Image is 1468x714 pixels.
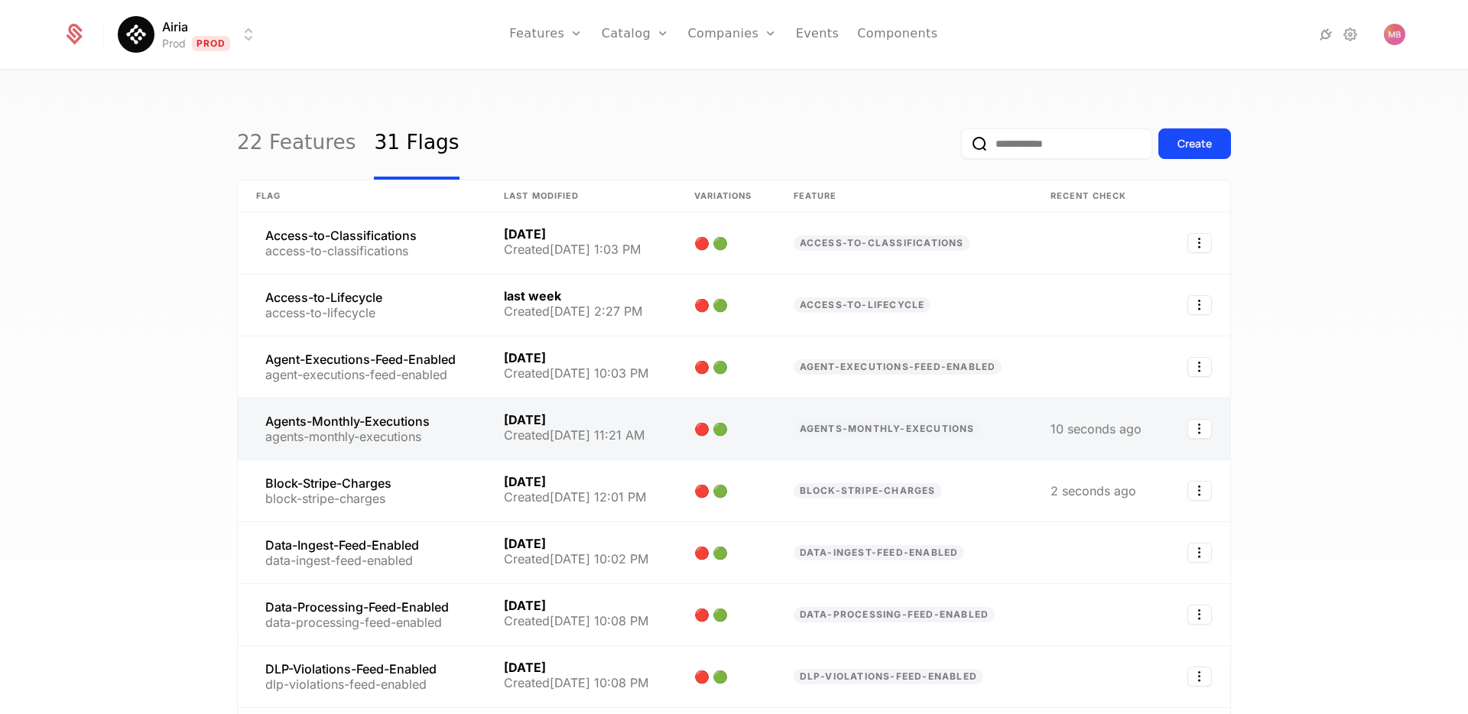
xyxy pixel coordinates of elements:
[1384,24,1405,45] button: Open user button
[1187,233,1212,253] button: Select action
[1341,25,1359,44] a: Settings
[162,18,188,36] span: Airia
[1187,419,1212,439] button: Select action
[1187,543,1212,563] button: Select action
[374,108,459,180] a: 31 Flags
[192,36,231,51] span: Prod
[1032,180,1166,213] th: Recent check
[118,16,154,53] img: Airia
[1187,605,1212,625] button: Select action
[1384,24,1405,45] img: Matt Bell
[1317,25,1335,44] a: Integrations
[162,36,186,51] div: Prod
[1177,136,1212,151] div: Create
[122,18,258,51] button: Select environment
[1187,295,1212,315] button: Select action
[1187,667,1212,686] button: Select action
[1158,128,1231,159] button: Create
[486,180,676,213] th: Last Modified
[237,108,356,180] a: 22 Features
[1187,481,1212,501] button: Select action
[238,180,486,213] th: Flag
[1187,357,1212,377] button: Select action
[775,180,1032,213] th: Feature
[676,180,775,213] th: Variations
